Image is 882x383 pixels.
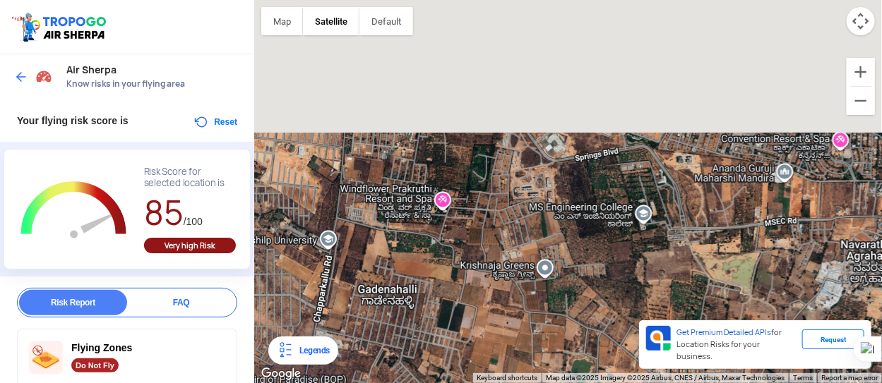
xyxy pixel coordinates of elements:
[144,166,236,189] div: Risk Score for selected location is
[646,326,671,351] img: Premium APIs
[546,374,785,382] span: Map data ©2025 Imagery ©2025 Airbus, CNES / Airbus, Maxar Technologies
[193,114,237,130] button: Reset
[127,290,235,315] div: FAQ
[303,7,359,35] button: Show satellite imagery
[847,87,875,115] button: Zoom out
[294,342,330,359] div: Legends
[66,64,240,75] span: Air Sherpa
[821,374,878,382] a: Report a map error
[144,238,236,253] div: Very high Risk
[261,7,303,35] button: Show street map
[677,327,771,337] span: Get Premium Detailed APIs
[847,7,875,35] button: Map camera controls
[258,365,304,383] a: Open this area in Google Maps (opens a new window)
[14,70,28,84] img: ic_arrow_back_blue.svg
[66,78,240,90] span: Know risks in your flying area
[477,373,537,383] button: Keyboard shortcuts
[11,11,111,43] img: ic_tgdronemaps.svg
[802,329,864,349] div: Request
[71,342,132,353] span: Flying Zones
[19,290,127,315] div: Risk Report
[17,115,129,126] span: Your flying risk score is
[15,166,133,255] g: Chart
[277,342,294,359] img: Legends
[184,216,203,227] span: /100
[29,341,63,375] img: ic_nofly.svg
[71,358,119,372] div: Do Not Fly
[847,58,875,86] button: Zoom in
[144,190,184,235] span: 85
[35,68,52,85] img: Risk Scores
[258,365,304,383] img: Google
[671,326,802,363] div: for Location Risks for your business.
[793,374,813,382] a: Terms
